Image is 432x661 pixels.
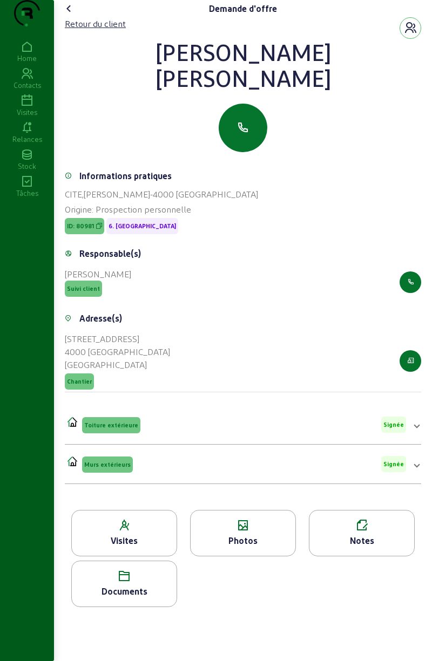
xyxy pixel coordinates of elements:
[65,17,126,30] div: Retour du client
[67,222,94,230] span: ID: 80981
[67,378,92,385] span: Chantier
[67,455,78,466] img: CIME
[65,345,170,358] div: 4000 [GEOGRAPHIC_DATA]
[72,534,177,547] div: Visites
[191,534,295,547] div: Photos
[67,416,78,427] img: CITE
[65,358,170,371] div: [GEOGRAPHIC_DATA]
[65,410,421,440] mat-expansion-panel-header: CITEToiture extérieureSignée
[67,285,100,292] span: Suivi client
[109,222,176,230] span: 6. [GEOGRAPHIC_DATA]
[383,421,404,428] span: Signée
[65,268,131,281] div: [PERSON_NAME]
[65,188,421,201] div: CITE,[PERSON_NAME]-4000 [GEOGRAPHIC_DATA]
[79,169,172,182] div: Informations pratiques
[84,421,138,429] span: Toiture extérieure
[79,247,141,260] div: Responsable(s)
[65,203,421,216] div: Origine: Prospection personnelle
[65,65,421,91] div: [PERSON_NAME]
[79,312,122,325] div: Adresse(s)
[209,2,277,15] div: Demande d'offre
[65,449,421,479] mat-expansion-panel-header: CIMEMurs extérieursSignée
[84,461,131,468] span: Murs extérieurs
[72,585,177,598] div: Documents
[383,460,404,468] span: Signée
[309,534,414,547] div: Notes
[65,39,421,65] div: [PERSON_NAME]
[65,332,170,345] div: [STREET_ADDRESS]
